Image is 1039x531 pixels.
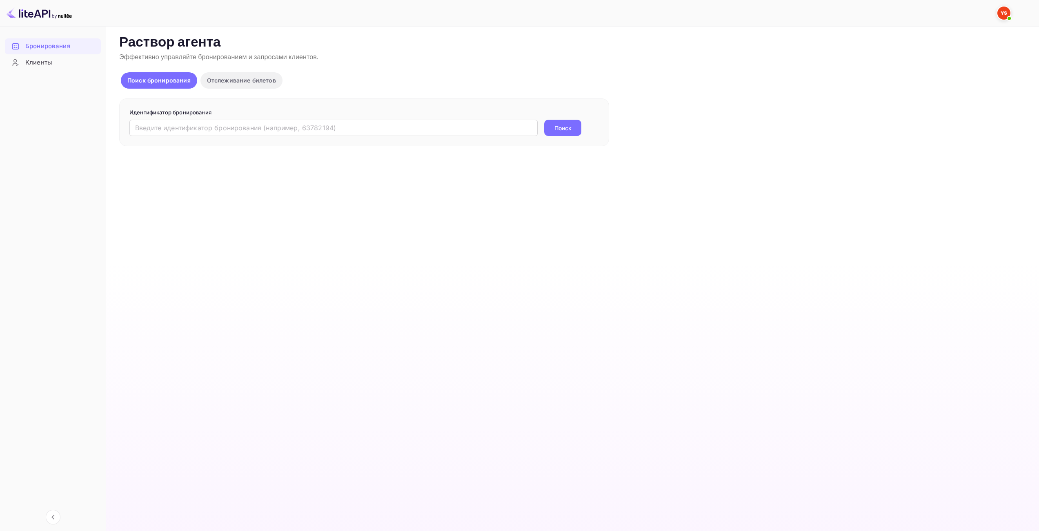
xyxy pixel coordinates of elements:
ya-tr-span: Клиенты [25,58,52,67]
ya-tr-span: Эффективно управляйте бронированием и запросами клиентов. [119,53,318,62]
img: Логотип LiteAPI [7,7,72,20]
ya-tr-span: Поиск бронирования [127,77,191,84]
ya-tr-span: Отслеживание билетов [207,77,276,84]
div: Бронирования [5,38,101,54]
a: Бронирования [5,38,101,54]
ya-tr-span: Идентификатор бронирования [129,109,211,116]
button: Поиск [544,120,581,136]
ya-tr-span: Раствор агента [119,34,221,51]
input: Введите идентификатор бронирования (например, 63782194) [129,120,538,136]
ya-tr-span: Бронирования [25,42,70,51]
button: Свернуть навигацию [46,510,60,524]
a: Клиенты [5,55,101,70]
ya-tr-span: Поиск [554,124,572,132]
img: Служба Поддержки Яндекса [997,7,1010,20]
div: Клиенты [5,55,101,71]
